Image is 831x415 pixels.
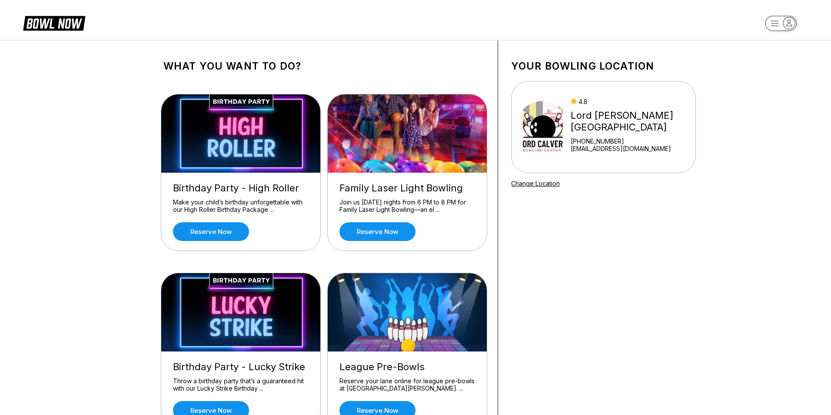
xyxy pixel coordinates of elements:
[328,273,488,351] img: League Pre-Bowls
[173,222,249,241] a: Reserve now
[571,98,692,105] div: 4.8
[161,94,321,173] img: Birthday Party - High Roller
[339,377,475,392] div: Reserve your lane online for league pre-bowls at [GEOGRAPHIC_DATA][PERSON_NAME]. ...
[339,198,475,214] div: Join us [DATE] nights from 6 PM to 8 PM for Family Laser Light Bowling—an el ...
[173,198,309,214] div: Make your child’s birthday unforgettable with our High Roller Birthday Package ...
[173,182,309,194] div: Birthday Party - High Roller
[328,94,488,173] img: Family Laser Light Bowling
[511,180,560,187] a: Change Location
[571,110,692,133] div: Lord [PERSON_NAME][GEOGRAPHIC_DATA]
[173,361,309,373] div: Birthday Party - Lucky Strike
[339,222,415,241] a: Reserve now
[173,377,309,392] div: Throw a birthday party that’s a guaranteed hit with our Lucky Strike Birthday ...
[339,361,475,373] div: League Pre-Bowls
[161,273,321,351] img: Birthday Party - Lucky Strike
[339,182,475,194] div: Family Laser Light Bowling
[571,145,692,152] a: [EMAIL_ADDRESS][DOMAIN_NAME]
[511,60,696,72] h1: Your bowling location
[163,60,485,72] h1: What you want to do?
[523,94,563,160] img: Lord Calvert Bowling Center
[571,137,692,145] div: [PHONE_NUMBER]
